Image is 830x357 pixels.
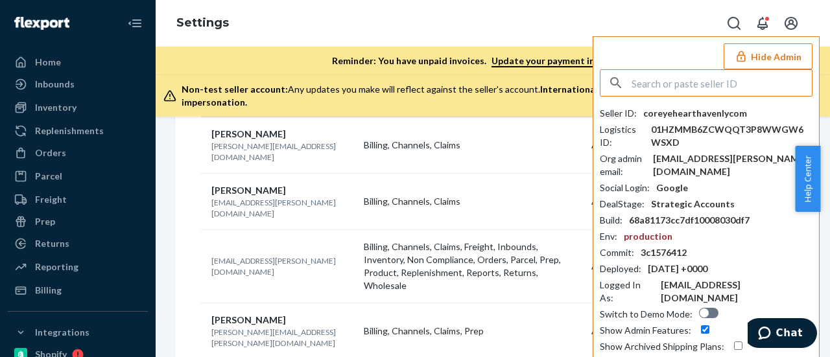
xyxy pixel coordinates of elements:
div: Org admin email : [600,152,646,178]
div: Reporting [35,260,78,273]
button: Open notifications [750,10,776,36]
div: coreyehearthavenlycom [643,107,747,120]
div: production [624,230,672,243]
div: Inbounds [35,78,75,91]
button: Open Search Box [721,10,747,36]
div: Env : [600,230,617,243]
div: Deployed : [600,262,641,275]
a: Prep [8,211,148,232]
div: Show Admin Features : [600,324,691,337]
p: Reminder: You have unpaid invoices. [332,54,641,67]
a: Home [8,52,148,73]
div: Show Archived Shipping Plans : [600,340,724,353]
div: [EMAIL_ADDRESS][PERSON_NAME][DOMAIN_NAME] [653,152,812,178]
div: Returns [35,237,69,250]
div: Replenishments [35,124,104,137]
div: Integrations [35,326,89,339]
div: Build : [600,214,622,227]
iframe: Opens a widget where you can chat to one of our agents [748,318,817,351]
a: Returns [8,233,148,254]
div: Parcel [35,170,62,183]
a: Replenishments [8,121,148,141]
div: Logistics ID : [600,123,645,149]
div: Strategic Accounts [651,198,735,211]
div: 01HZMMB6ZCWQQT3P8WWGW6WSXD [651,123,812,149]
div: Seller ID : [600,107,637,120]
button: Hide Admin [724,43,812,69]
a: Inventory [8,97,148,118]
a: Update your payment information. [492,55,641,67]
div: Inventory [35,101,77,114]
td: Admin [586,117,650,173]
div: Prep [35,215,55,228]
td: Admin [586,230,650,303]
p: Billing, Channels, Claims [364,195,581,208]
p: Billing, Channels, Claims, Prep [364,325,581,338]
button: Integrations [8,322,148,343]
p: [PERSON_NAME][EMAIL_ADDRESS][DOMAIN_NAME] [211,141,353,163]
a: Reporting [8,257,148,277]
span: [PERSON_NAME] [211,185,286,196]
a: Orders [8,143,148,163]
div: Google [656,181,688,194]
span: [PERSON_NAME] [211,314,286,325]
a: Freight [8,189,148,210]
button: Close Navigation [122,10,148,36]
a: Inbounds [8,74,148,95]
button: Help Center [795,146,820,212]
a: Settings [176,16,229,30]
img: Flexport logo [14,17,69,30]
div: Home [35,56,61,69]
div: 68a81173cc7df10008030df7 [629,214,750,227]
div: Commit : [600,246,634,259]
div: Orders [35,146,66,159]
div: [DATE] +0000 [648,262,707,275]
p: Billing, Channels, Claims [364,139,581,152]
div: Freight [35,193,67,206]
p: Billing, Channels, Claims, Freight, Inbounds, Inventory, Non Compliance, Orders, Parcel, Prep, Pr... [364,240,581,292]
a: Billing [8,280,148,301]
div: Any updates you make will reflect against the seller's account. [182,83,809,109]
span: Non-test seller account: [182,84,288,95]
div: Billing [35,284,62,297]
div: 3c1576412 [641,246,687,259]
div: [EMAIL_ADDRESS][DOMAIN_NAME] [661,279,812,305]
button: Open account menu [778,10,804,36]
ol: breadcrumbs [166,5,239,42]
a: Parcel [8,166,148,187]
p: [PERSON_NAME][EMAIL_ADDRESS][PERSON_NAME][DOMAIN_NAME] [211,327,353,349]
p: [EMAIL_ADDRESS][PERSON_NAME][DOMAIN_NAME] [211,255,353,277]
div: Switch to Demo Mode : [600,308,693,321]
div: Social Login : [600,181,650,194]
td: Admin [586,173,650,229]
div: Logged In As : [600,279,654,305]
div: DealStage : [600,198,645,211]
p: [EMAIL_ADDRESS][PERSON_NAME][DOMAIN_NAME] [211,197,353,219]
span: [PERSON_NAME] [211,128,286,139]
input: Search or paste seller ID [632,70,812,96]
